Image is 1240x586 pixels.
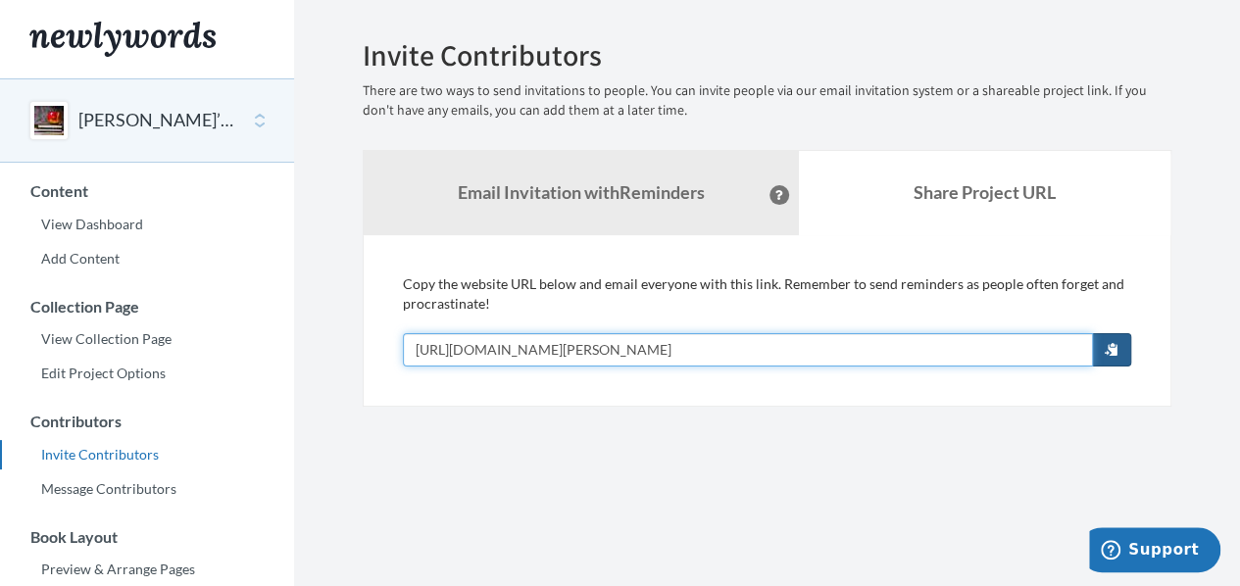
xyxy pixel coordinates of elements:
[1,182,294,200] h3: Content
[914,181,1056,203] b: Share Project URL
[1089,527,1220,576] iframe: Opens a widget where you can chat to one of our agents
[1,413,294,430] h3: Contributors
[1,298,294,316] h3: Collection Page
[29,22,216,57] img: Newlywords logo
[363,39,1171,72] h2: Invite Contributors
[458,181,705,203] strong: Email Invitation with Reminders
[78,108,237,133] button: [PERSON_NAME]’s Retirement
[1,528,294,546] h3: Book Layout
[403,274,1131,366] div: Copy the website URL below and email everyone with this link. Remember to send reminders as peopl...
[363,81,1171,121] p: There are two ways to send invitations to people. You can invite people via our email invitation ...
